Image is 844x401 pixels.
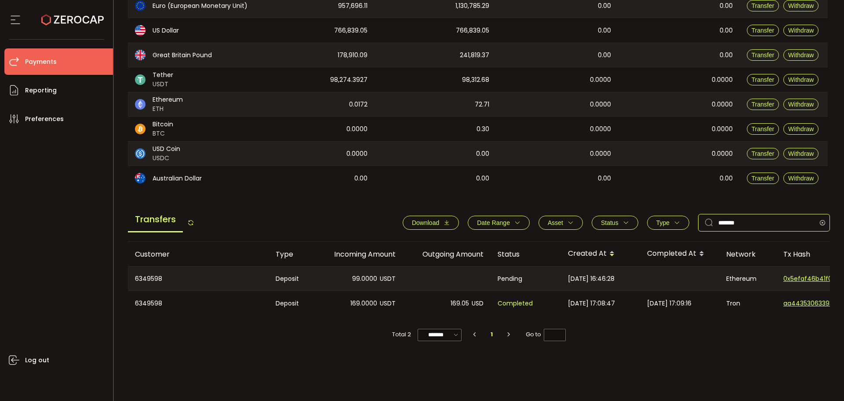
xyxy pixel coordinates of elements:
[403,249,491,259] div: Outgoing Amount
[25,354,49,367] span: Log out
[719,291,776,316] div: Tron
[788,125,814,132] span: Withdraw
[592,216,638,230] button: Status
[153,1,247,11] span: Euro (European Monetary Unit)
[25,113,64,125] span: Preferences
[153,26,179,35] span: US Dollar
[720,173,733,184] span: 0.00
[153,120,173,129] span: Bitcoin
[720,1,733,11] span: 0.00
[719,267,776,291] div: Ethereum
[647,298,691,309] span: [DATE] 17:09:16
[640,246,719,261] div: Completed At
[25,55,57,68] span: Payments
[135,124,146,134] img: btc_portfolio.svg
[128,291,269,316] div: 6349598
[752,76,775,83] span: Transfer
[752,2,775,9] span: Transfer
[135,99,146,110] img: eth_portfolio.svg
[354,173,367,184] span: 0.00
[783,49,819,61] button: Withdraw
[484,328,500,341] li: 1
[590,124,611,134] span: 0.0000
[783,25,819,36] button: Withdraw
[135,25,146,36] img: usd_portfolio.svg
[346,124,367,134] span: 0.0000
[752,150,775,157] span: Transfer
[747,74,779,85] button: Transfer
[153,70,173,80] span: Tether
[476,173,489,184] span: 0.00
[392,328,411,341] span: Total 2
[548,219,563,226] span: Asset
[783,173,819,184] button: Withdraw
[477,124,489,134] span: 0.30
[135,74,146,85] img: usdt_portfolio.svg
[647,216,689,230] button: Type
[269,249,315,259] div: Type
[153,80,173,89] span: USDT
[598,50,611,60] span: 0.00
[783,148,819,159] button: Withdraw
[788,27,814,34] span: Withdraw
[720,26,733,36] span: 0.00
[747,148,779,159] button: Transfer
[330,75,367,85] span: 98,274.3927
[334,26,367,36] span: 766,839.05
[720,50,733,60] span: 0.00
[338,50,367,60] span: 178,910.09
[788,52,814,59] span: Withdraw
[598,173,611,184] span: 0.00
[153,95,183,104] span: Ethereum
[456,26,489,36] span: 766,839.05
[598,1,611,11] span: 0.00
[498,298,533,309] span: Completed
[742,306,844,401] div: Chat Widget
[412,219,439,226] span: Download
[783,99,819,110] button: Withdraw
[712,75,733,85] span: 0.0000
[350,298,377,309] span: 169.0000
[128,267,269,291] div: 6349598
[590,99,611,110] span: 0.0000
[601,219,618,226] span: Status
[656,219,669,226] span: Type
[712,99,733,110] span: 0.0000
[380,298,396,309] span: USDT
[747,123,779,135] button: Transfer
[477,219,510,226] span: Date Range
[747,99,779,110] button: Transfer
[269,267,315,291] div: Deposit
[153,174,202,183] span: Australian Dollar
[455,1,489,11] span: 1,130,785.29
[526,328,566,341] span: Go to
[788,150,814,157] span: Withdraw
[153,104,183,114] span: ETH
[783,74,819,85] button: Withdraw
[403,216,459,230] button: Download
[491,249,561,259] div: Status
[498,274,522,284] span: Pending
[752,52,775,59] span: Transfer
[380,274,396,284] span: USDT
[475,99,489,110] span: 72.71
[752,175,775,182] span: Transfer
[153,129,173,138] span: BTC
[752,27,775,34] span: Transfer
[135,148,146,159] img: usdc_portfolio.svg
[462,75,489,85] span: 98,312.68
[783,123,819,135] button: Withdraw
[747,173,779,184] button: Transfer
[153,154,180,163] span: USDC
[719,249,776,259] div: Network
[338,1,367,11] span: 957,696.11
[128,207,183,232] span: Transfers
[25,84,57,97] span: Reporting
[451,298,469,309] span: 169.05
[788,175,814,182] span: Withdraw
[568,274,615,284] span: [DATE] 16:46:28
[135,173,146,184] img: aud_portfolio.svg
[476,149,489,159] span: 0.00
[788,101,814,108] span: Withdraw
[712,124,733,134] span: 0.0000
